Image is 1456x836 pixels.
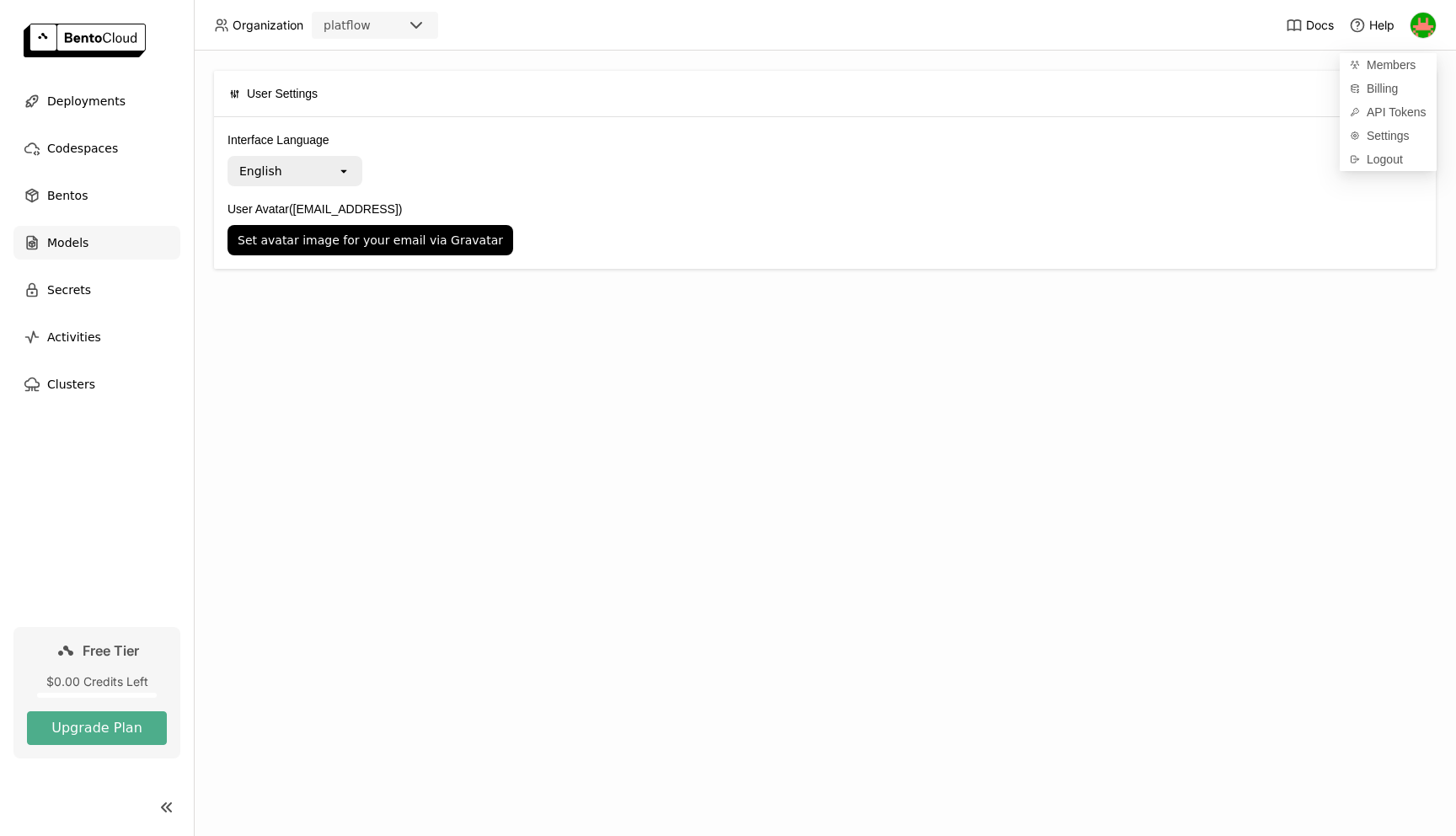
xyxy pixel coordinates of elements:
span: Bentos [47,185,88,206]
input: Selected platflow. [372,18,374,35]
span: API Tokens [1367,104,1427,120]
a: Activities [13,320,180,354]
div: $0.00 Credits Left [27,674,167,689]
div: Logout [1340,147,1437,171]
div: English [239,163,282,180]
span: Secrets [47,280,91,300]
a: Bentos [13,179,180,212]
span: Docs [1306,18,1334,33]
img: You Zhou [1410,13,1436,38]
a: Members [1340,53,1437,77]
a: Free Tier$0.00 Credits LeftUpgrade Plan [13,627,180,758]
a: Clusters [13,367,180,401]
svg: open [337,164,351,178]
span: Settings [1367,128,1410,143]
span: Codespaces [47,138,118,158]
span: Organization [233,18,303,33]
label: User Avatar ([EMAIL_ADDRESS]) [227,200,1422,218]
span: Deployments [47,91,126,111]
a: Codespaces [13,131,180,165]
div: platflow [324,17,371,34]
button: Upgrade Plan [27,711,167,745]
a: Docs [1286,17,1334,34]
span: Models [47,233,88,253]
span: Billing [1367,81,1398,96]
button: Set avatar image for your email via Gravatar [227,225,513,255]
span: Activities [47,327,101,347]
a: Deployments [13,84,180,118]
span: Members [1367,57,1416,72]
a: Settings [1340,124,1437,147]
span: Clusters [47,374,95,394]
a: Models [13,226,180,260]
img: logo [24,24,146,57]
a: Secrets [13,273,180,307]
span: Help [1369,18,1394,33]
a: Billing [1340,77,1437,100]
label: Interface Language [227,131,1422,149]
span: Free Tier [83,642,139,659]
span: User Settings [247,84,318,103]
span: Logout [1367,152,1403,167]
a: API Tokens [1340,100,1437,124]
div: Help [1349,17,1394,34]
